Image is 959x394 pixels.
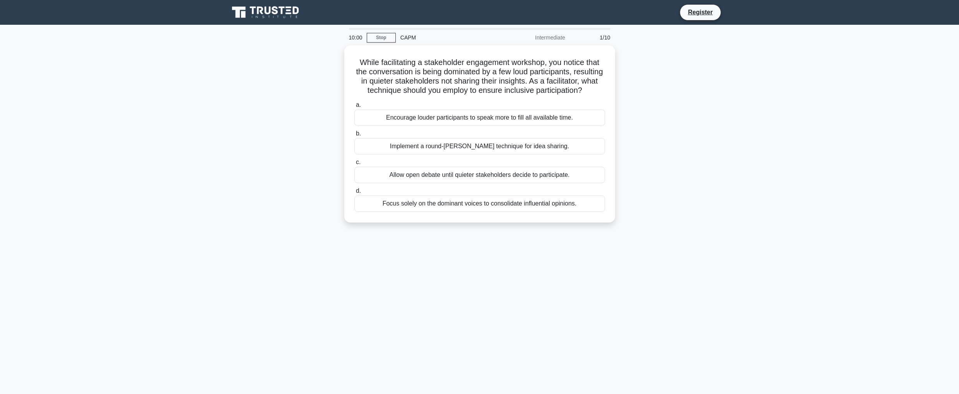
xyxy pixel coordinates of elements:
a: Stop [367,33,396,43]
span: d. [356,187,361,194]
div: Encourage louder participants to speak more to fill all available time. [354,110,605,126]
div: Allow open debate until quieter stakeholders decide to participate. [354,167,605,183]
span: c. [356,159,361,165]
div: Intermediate [502,30,570,45]
div: 1/10 [570,30,615,45]
div: Implement a round-[PERSON_NAME] technique for idea sharing. [354,138,605,154]
span: b. [356,130,361,137]
h5: While facilitating a stakeholder engagement workshop, you notice that the conversation is being d... [354,58,606,96]
div: CAPM [396,30,502,45]
div: 10:00 [344,30,367,45]
span: a. [356,101,361,108]
div: Focus solely on the dominant voices to consolidate influential opinions. [354,195,605,212]
a: Register [683,7,717,17]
